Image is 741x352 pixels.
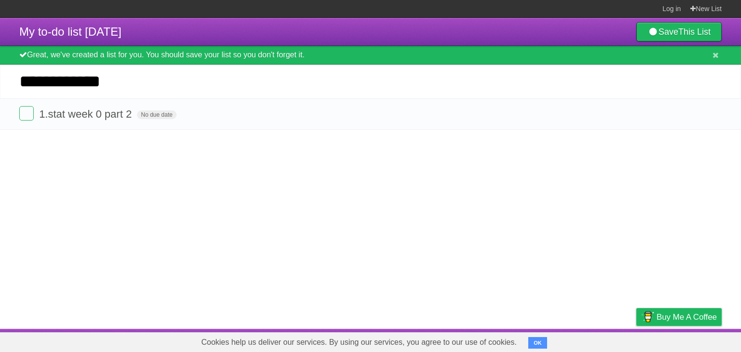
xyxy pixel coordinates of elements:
a: Buy me a coffee [636,308,722,326]
a: Suggest a feature [661,331,722,350]
a: Developers [540,331,579,350]
span: My to-do list [DATE] [19,25,122,38]
span: 1.stat week 0 part 2 [39,108,134,120]
span: Cookies help us deliver our services. By using our services, you agree to our use of cookies. [192,333,526,352]
a: Terms [591,331,612,350]
label: Done [19,106,34,121]
b: This List [678,27,711,37]
button: OK [528,337,547,349]
img: Buy me a coffee [641,309,654,325]
span: No due date [137,110,176,119]
a: About [508,331,528,350]
a: Privacy [624,331,649,350]
span: Buy me a coffee [657,309,717,325]
a: SaveThis List [636,22,722,41]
